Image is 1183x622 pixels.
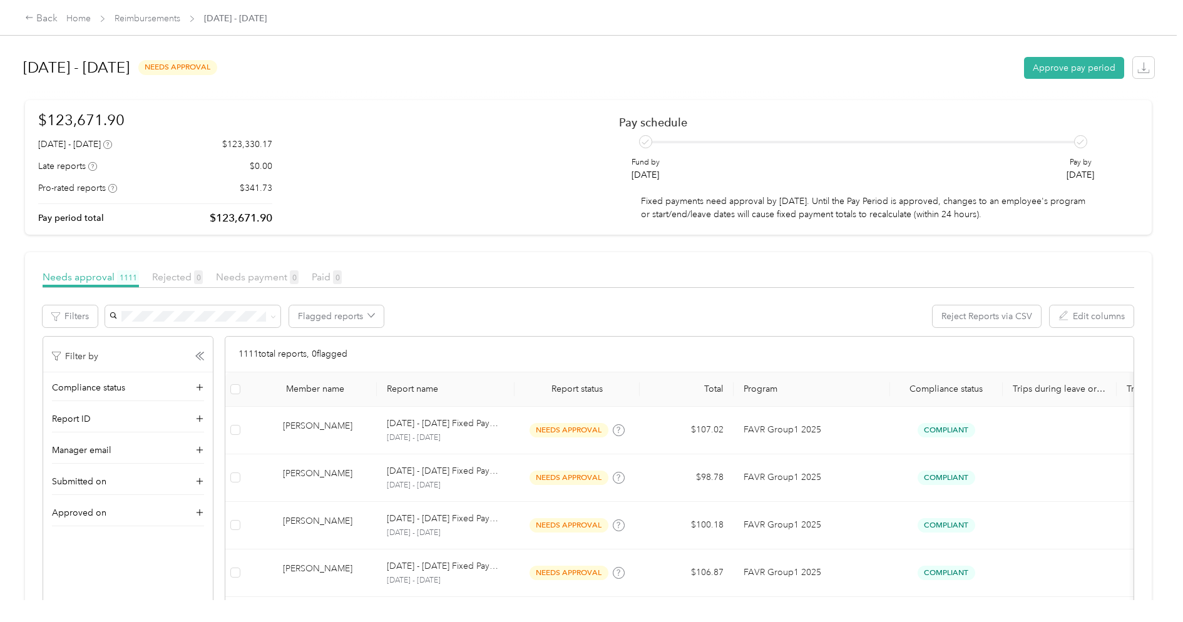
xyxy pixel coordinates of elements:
p: [DATE] - [DATE] Fixed Payment [387,417,504,431]
p: [DATE] - [DATE] [387,432,504,444]
span: Compliance status [900,384,993,394]
iframe: Everlance-gr Chat Button Frame [1113,552,1183,622]
h1: $123,671.90 [38,109,272,131]
div: Back [25,11,58,26]
p: [DATE] - [DATE] Fixed Payment [387,464,504,478]
span: Manager email [52,444,111,457]
td: FAVR Group1 2025 [734,549,890,597]
td: $107.02 [640,407,734,454]
p: $123,671.90 [210,210,272,226]
span: Paid [312,271,342,283]
button: Filters [43,305,98,327]
button: Flagged reports [289,305,384,327]
button: Edit columns [1050,305,1134,327]
span: Needs approval [43,271,139,283]
span: needs approval [530,423,608,437]
span: Needs payment [216,271,299,283]
span: [DATE] - [DATE] [204,12,267,25]
div: 1111 total reports, 0 flagged [225,337,1134,372]
span: needs approval [138,60,217,74]
p: [DATE] - [DATE] [387,528,504,539]
a: Reimbursements [115,13,180,24]
p: [DATE] - [DATE] Fixed Payment [387,512,504,526]
td: FAVR Group1 2025 [734,407,890,454]
p: [DATE] - [DATE] Fixed Payment [387,559,504,573]
th: Member name [245,372,377,407]
span: Compliant [918,423,975,437]
span: needs approval [530,471,608,485]
span: 0 [290,270,299,284]
span: Submitted on [52,475,106,488]
span: Compliant [918,566,975,580]
span: needs approval [530,566,608,580]
p: [DATE] - [DATE] [387,480,504,491]
p: FAVR Group1 2025 [744,566,880,579]
p: Pay period total [38,212,104,225]
span: Compliant [918,471,975,485]
span: Report status [525,384,630,394]
div: Pro-rated reports [38,181,117,195]
div: [PERSON_NAME] [283,514,367,536]
td: $106.87 [640,549,734,597]
span: 0 [194,270,203,284]
span: Compliant [918,518,975,533]
p: [DATE] [632,168,660,181]
h1: [DATE] - [DATE] [23,53,130,83]
button: Approve pay period [1024,57,1124,79]
div: Member name [286,384,367,394]
span: Report ID [52,412,91,426]
div: Late reports [38,160,97,173]
div: [DATE] - [DATE] [38,138,112,151]
p: [DATE] [1067,168,1094,181]
h2: Pay schedule [619,116,1117,129]
td: $98.78 [640,454,734,502]
span: 0 [333,270,342,284]
p: $341.73 [240,181,272,195]
div: [PERSON_NAME] [283,562,367,584]
p: Pay by [1067,157,1094,168]
p: [DATE] - [DATE] [387,575,504,586]
span: needs approval [530,518,608,533]
button: Reject Reports via CSV [933,305,1041,327]
p: Fund by [632,157,660,168]
p: FAVR Group1 2025 [744,423,880,437]
span: Rejected [152,271,203,283]
td: $100.18 [640,502,734,549]
p: FAVR Group1 2025 [744,518,880,532]
span: Compliance status [52,381,125,394]
a: Home [66,13,91,24]
p: $123,330.17 [222,138,272,151]
p: FAVR Group1 2025 [744,471,880,484]
div: [PERSON_NAME] [283,467,367,489]
span: 1111 [117,270,139,284]
p: Fixed payments need approval by [DATE]. Until the Pay Period is approved, changes to an employee'... [641,195,1095,221]
th: Program [734,372,890,407]
td: FAVR Group1 2025 [734,502,890,549]
p: Filter by [52,350,98,363]
div: Total [650,384,724,394]
span: Approved on [52,506,106,519]
p: $0.00 [250,160,272,173]
p: Trips during leave or after termination [1013,384,1107,394]
div: [PERSON_NAME] [283,419,367,441]
td: FAVR Group1 2025 [734,454,890,502]
th: Report name [377,372,515,407]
